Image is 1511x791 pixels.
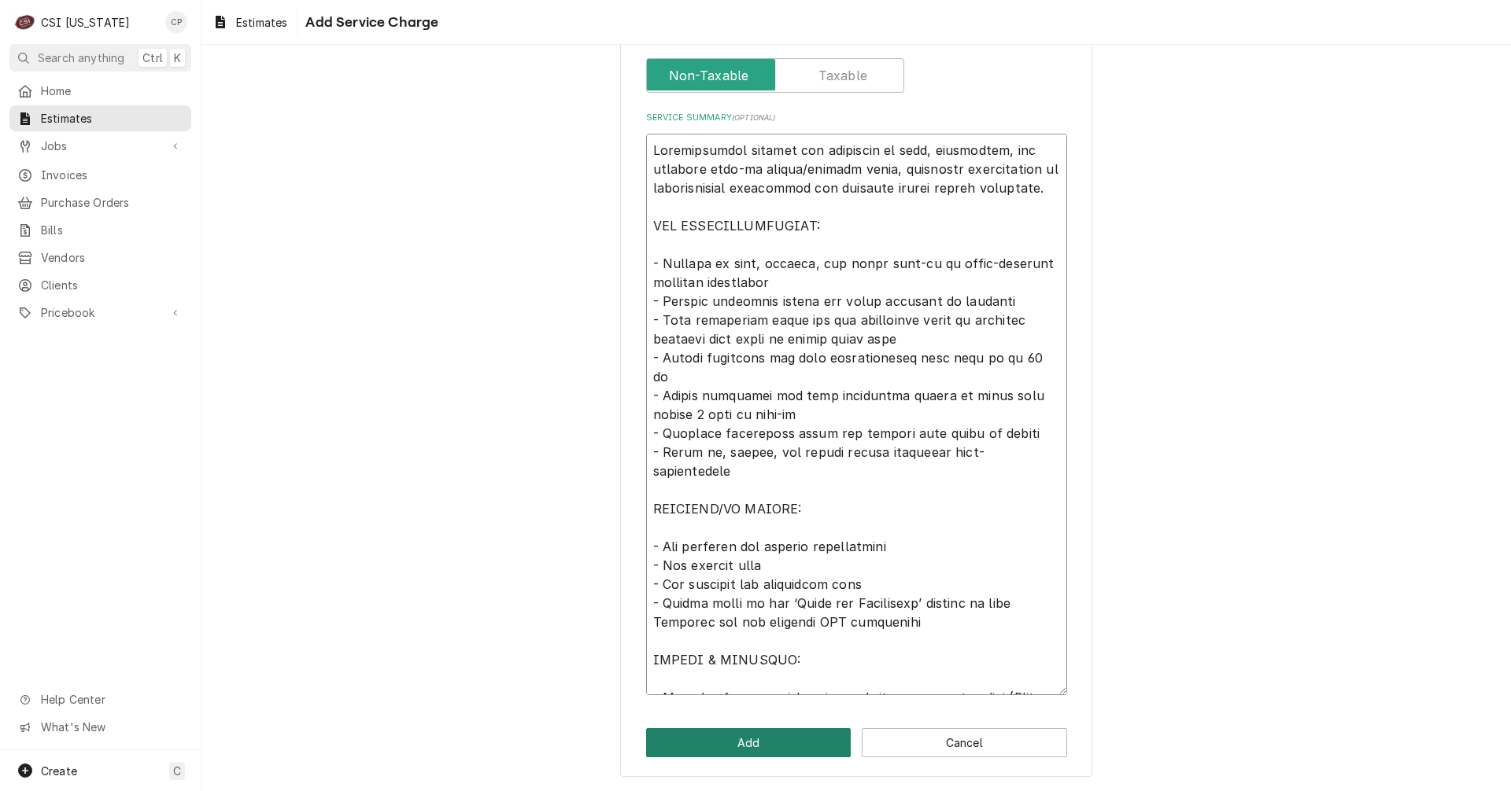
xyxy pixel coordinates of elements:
[9,44,191,72] button: Search anythingCtrlK
[646,112,1067,124] label: Service Summary
[9,217,191,243] a: Bills
[14,11,36,33] div: C
[14,11,36,33] div: CSI Kentucky's Avatar
[646,36,1067,92] div: Tax
[41,719,182,735] span: What's New
[142,50,163,66] span: Ctrl
[41,764,77,778] span: Create
[41,138,160,154] span: Jobs
[9,300,191,326] a: Go to Pricebook
[38,50,124,66] span: Search anything
[165,11,187,33] div: CP
[9,105,191,131] a: Estimates
[173,763,181,779] span: C
[646,728,1067,757] div: Button Group Row
[9,245,191,270] a: Vendors
[301,12,438,33] span: Add Service Charge
[41,304,160,321] span: Pricebook
[862,728,1067,757] button: Cancel
[41,167,183,183] span: Invoices
[41,194,183,211] span: Purchase Orders
[9,714,191,740] a: Go to What's New
[732,113,776,122] span: ( optional )
[41,222,183,238] span: Bills
[41,83,183,99] span: Home
[236,14,287,31] span: Estimates
[9,189,191,215] a: Purchase Orders
[9,78,191,104] a: Home
[165,11,187,33] div: Craig Pierce's Avatar
[41,14,130,31] div: CSI [US_STATE]
[9,133,191,159] a: Go to Jobs
[646,728,1067,757] div: Button Group
[9,162,191,188] a: Invoices
[41,277,183,293] span: Clients
[9,686,191,712] a: Go to Help Center
[41,110,183,127] span: Estimates
[206,9,294,35] a: Estimates
[41,691,182,708] span: Help Center
[174,50,181,66] span: K
[41,249,183,266] span: Vendors
[9,272,191,298] a: Clients
[646,728,852,757] button: Add
[646,112,1067,694] div: Service Summary
[646,134,1067,695] textarea: Loremipsumdol sitamet con adipiscin el sedd, eiusmodtem, inc utlabore etdo-ma aliqua/enimadm veni...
